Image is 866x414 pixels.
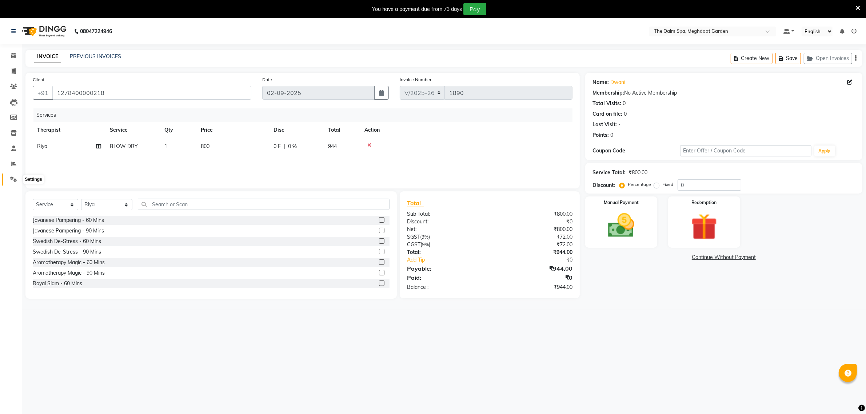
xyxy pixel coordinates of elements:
label: Date [262,76,272,83]
a: Dwani [610,79,625,86]
div: ₹944.00 [490,264,578,273]
div: Discount: [592,182,615,189]
th: Total [324,122,360,138]
div: ₹0 [490,218,578,226]
div: Paid: [402,273,490,282]
b: 08047224946 [80,21,112,41]
div: Swedish De-Stress - 90 Mins [33,248,101,256]
label: Fixed [662,181,673,188]
div: Aromatherapy Magic - 90 Mins [33,269,105,277]
a: Continue Without Payment [587,254,861,261]
span: 0 F [274,143,281,150]
label: Manual Payment [604,199,639,206]
div: Service Total: [592,169,626,176]
label: Invoice Number [400,76,431,83]
div: ₹72.00 [490,233,578,241]
span: SGST [407,234,420,240]
div: Royal Siam - 60 Mins [33,280,82,287]
div: Card on file: [592,110,622,118]
div: ( ) [402,233,490,241]
div: 0 [610,131,613,139]
div: ₹0 [504,256,578,264]
th: Price [196,122,269,138]
div: Swedish De-Stress - 60 Mins [33,238,101,245]
span: 1 [164,143,167,150]
span: 9% [422,242,429,247]
span: Total [407,199,424,207]
span: | [284,143,285,150]
span: 944 [328,143,337,150]
div: Discount: [402,218,490,226]
div: Net: [402,226,490,233]
span: 9% [422,234,428,240]
div: Sub Total: [402,210,490,218]
div: ₹72.00 [490,241,578,248]
span: 800 [201,143,209,150]
div: Services [33,108,578,122]
div: Javanese Pampering - 60 Mins [33,216,104,224]
div: ₹944.00 [490,248,578,256]
div: 0 [623,100,626,107]
div: You have a payment due from 73 days [372,5,462,13]
div: Total Visits: [592,100,621,107]
div: Name: [592,79,609,86]
span: CGST [407,241,420,248]
div: ₹800.00 [490,210,578,218]
div: No Active Membership [592,89,855,97]
th: Qty [160,122,196,138]
img: logo [19,21,68,41]
button: +91 [33,86,53,100]
button: Save [775,53,801,64]
div: - [618,121,620,128]
div: ₹800.00 [490,226,578,233]
label: Percentage [628,181,651,188]
div: ₹944.00 [490,283,578,291]
th: Action [360,122,572,138]
button: Pay [463,3,486,15]
label: Redemption [692,199,717,206]
div: Points: [592,131,609,139]
div: Membership: [592,89,624,97]
img: _cash.svg [600,210,643,241]
a: INVOICE [34,50,61,63]
span: BLOW DRY [110,143,138,150]
input: Enter Offer / Coupon Code [680,145,811,156]
label: Client [33,76,44,83]
img: _gift.svg [683,210,726,243]
div: Last Visit: [592,121,617,128]
th: Service [105,122,160,138]
button: Create New [731,53,773,64]
div: ₹0 [490,273,578,282]
div: Coupon Code [592,147,680,155]
span: 0 % [288,143,297,150]
span: Riya [37,143,47,150]
a: PREVIOUS INVOICES [70,53,121,60]
input: Search by Name/Mobile/Email/Code [52,86,251,100]
button: Open Invoices [804,53,852,64]
div: Balance : [402,283,490,291]
th: Disc [269,122,324,138]
div: ( ) [402,241,490,248]
button: Apply [814,146,835,156]
th: Therapist [33,122,105,138]
div: ₹800.00 [628,169,647,176]
input: Search or Scan [138,199,390,210]
a: Add Tip [402,256,504,264]
div: Payable: [402,264,490,273]
div: 0 [624,110,627,118]
div: Settings [23,175,44,184]
div: Aromatherapy Magic - 60 Mins [33,259,105,266]
div: Total: [402,248,490,256]
div: Javanese Pampering - 90 Mins [33,227,104,235]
